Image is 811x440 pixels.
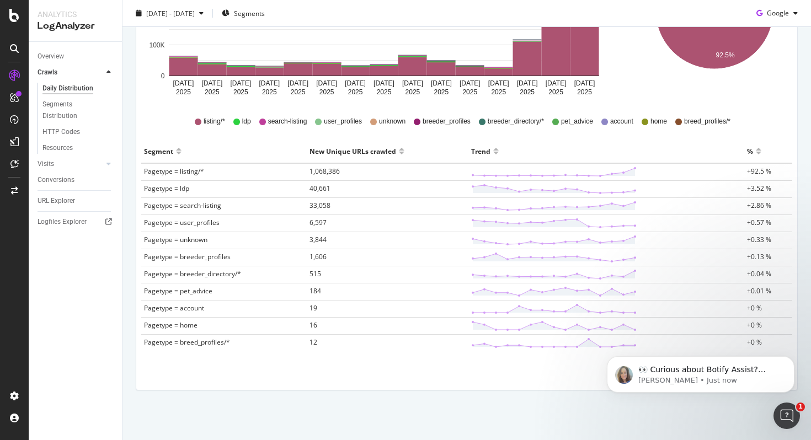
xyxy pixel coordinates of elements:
span: +3.52 % [747,184,771,193]
text: [DATE] [316,79,337,87]
span: +0 % [747,303,762,313]
text: [DATE] [345,79,366,87]
div: % [747,142,753,160]
div: Analytics [38,9,113,20]
span: 515 [310,269,321,278]
a: Crawls [38,67,103,78]
span: +0.01 % [747,286,771,296]
span: 6,597 [310,218,327,227]
span: pet_advice [561,117,593,126]
text: 2025 [405,88,420,96]
span: Pagetype = account [144,303,204,313]
span: 12 [310,337,317,347]
a: Visits [38,158,103,170]
span: Pagetype = breeder_profiles [144,252,231,261]
text: [DATE] [374,79,394,87]
text: [DATE] [574,79,595,87]
text: [DATE] [431,79,452,87]
a: Resources [42,142,114,154]
span: 16 [310,320,317,330]
div: Overview [38,51,64,62]
span: [DATE] - [DATE] [146,8,195,18]
div: Crawls [38,67,57,78]
iframe: Intercom live chat [773,403,800,429]
a: Overview [38,51,114,62]
div: Daily Distribution [42,83,93,94]
div: URL Explorer [38,195,75,207]
text: 100K [149,41,164,49]
span: 33,058 [310,201,330,210]
text: [DATE] [259,79,280,87]
div: HTTP Codes [42,126,80,138]
text: 2025 [377,88,392,96]
span: +0.13 % [747,252,771,261]
div: Logfiles Explorer [38,216,87,228]
button: Segments [217,4,269,22]
text: [DATE] [230,79,251,87]
span: +92.5 % [747,167,771,176]
div: Visits [38,158,54,170]
span: breeder_profiles [423,117,471,126]
text: [DATE] [202,79,223,87]
text: [DATE] [517,79,538,87]
span: +0.57 % [747,218,771,227]
text: 2025 [176,88,191,96]
span: ldp [242,117,251,126]
span: breed_profiles/* [684,117,730,126]
span: Pagetype = unknown [144,235,207,244]
text: 2025 [262,88,277,96]
span: Pagetype = listing/* [144,167,204,176]
text: [DATE] [173,79,194,87]
span: +0 % [747,320,762,330]
span: user_profiles [324,117,362,126]
text: 2025 [348,88,363,96]
text: 2025 [548,88,563,96]
span: breeder_directory/* [488,117,544,126]
a: Conversions [38,174,114,186]
text: 2025 [291,88,306,96]
span: 1,606 [310,252,327,261]
span: +0.04 % [747,269,771,278]
span: Segments [234,8,265,18]
span: Pagetype = breed_profiles/* [144,337,230,347]
div: Resources [42,142,73,154]
a: Segments Distribution [42,99,114,122]
iframe: Intercom notifications message [590,333,811,410]
div: Segment [144,142,173,160]
text: 2025 [577,88,592,96]
a: HTTP Codes [42,126,114,138]
div: LogAnalyzer [38,20,113,33]
text: 2025 [434,88,449,96]
text: 2025 [520,88,535,96]
text: 0 [161,72,165,80]
span: 1 [796,403,805,411]
span: Pagetype = search-listing [144,201,221,210]
div: Trend [471,142,490,160]
span: account [610,117,633,126]
text: [DATE] [460,79,481,87]
div: New Unique URLs crawled [310,142,396,160]
span: 40,661 [310,184,330,193]
span: search-listing [268,117,307,126]
a: Daily Distribution [42,83,114,94]
span: +2.86 % [747,201,771,210]
text: 2025 [319,88,334,96]
text: 92.5% [716,51,735,59]
span: Pagetype = ldp [144,184,189,193]
text: [DATE] [488,79,509,87]
span: Google [767,8,789,18]
a: Logfiles Explorer [38,216,114,228]
span: 1,068,386 [310,167,340,176]
span: +0.33 % [747,235,771,244]
text: [DATE] [546,79,567,87]
div: Conversions [38,174,74,186]
button: [DATE] - [DATE] [131,4,208,22]
span: Pagetype = home [144,320,198,330]
span: 3,844 [310,235,327,244]
span: 19 [310,303,317,313]
span: listing/* [204,117,225,126]
text: 2025 [462,88,477,96]
div: Segments Distribution [42,99,104,122]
